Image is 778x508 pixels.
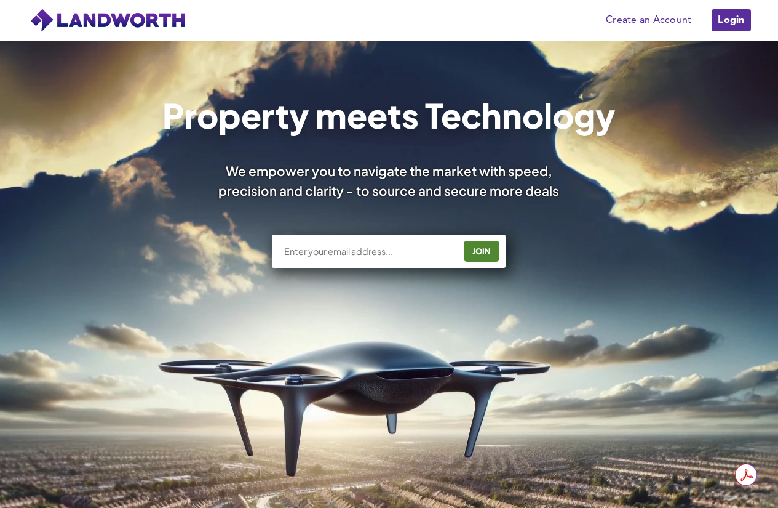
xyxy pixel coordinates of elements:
input: Enter your email address... [284,245,455,257]
div: We empower you to navigate the market with speed, precision and clarity - to source and secure mo... [202,161,576,200]
div: JOIN [468,241,496,261]
a: Login [710,8,752,33]
button: JOIN [464,241,500,262]
a: Create an Account [600,11,697,30]
h1: Property meets Technology [162,99,616,132]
